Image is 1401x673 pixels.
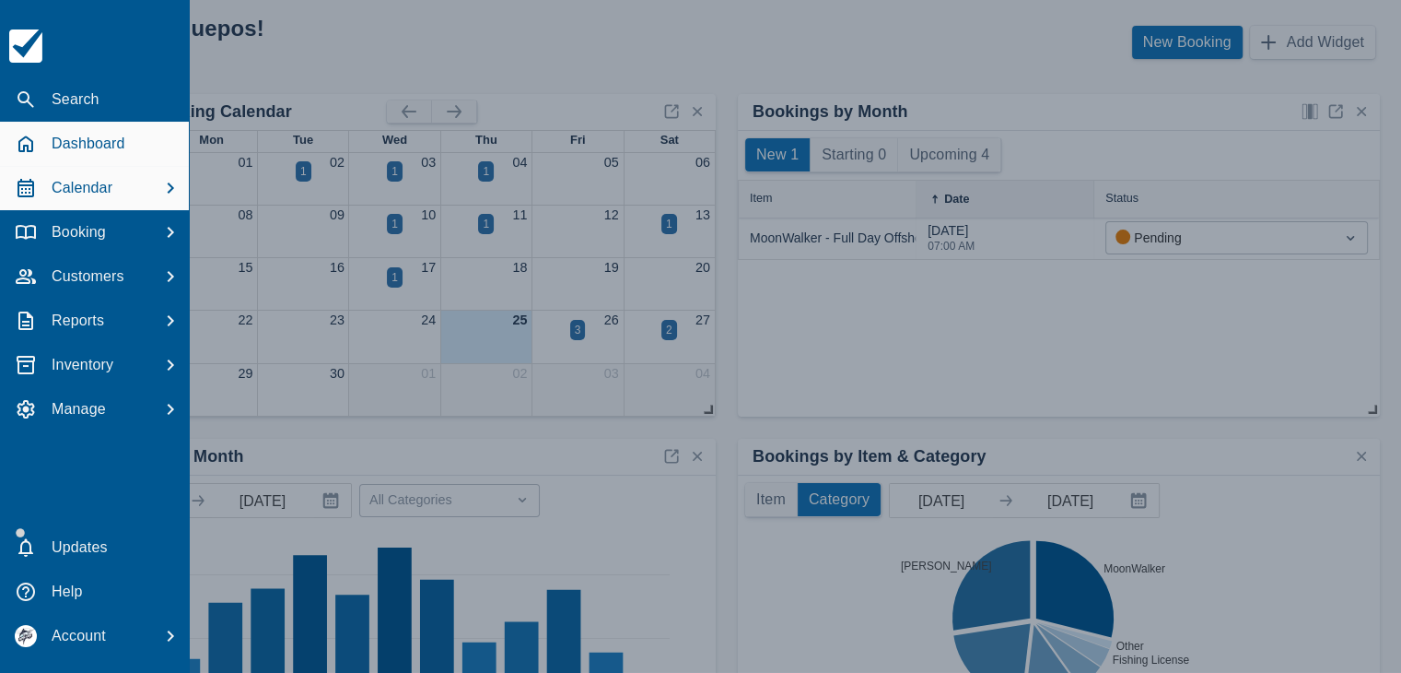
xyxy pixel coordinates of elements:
[15,625,37,647] img: avatar
[52,266,124,288] p: Customers
[52,89,99,111] p: Search
[52,133,125,155] p: Dashboard
[52,581,83,603] p: Help
[52,354,113,376] p: Inventory
[52,221,106,243] p: Booking
[52,625,106,647] p: Account
[52,398,106,420] p: Manage
[52,310,104,332] p: Reports
[52,177,112,199] p: Calendar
